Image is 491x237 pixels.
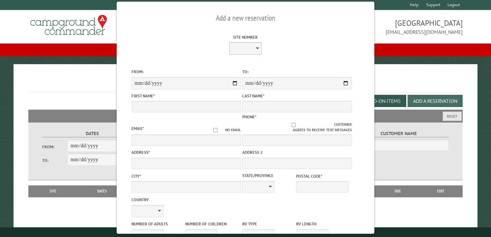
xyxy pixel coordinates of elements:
label: Postal Code [296,173,349,179]
label: First Name [131,93,241,99]
label: Phone [242,114,256,120]
label: Site Number [191,34,300,40]
label: RV Length [296,221,349,227]
img: Campground Commander [28,13,109,38]
input: No email [206,128,225,132]
th: Dates [74,185,130,197]
label: Customer agrees to receive text messages [242,122,352,133]
input: Customer agrees to receive text messages [253,123,334,127]
label: Address [131,149,241,155]
th: Due [377,185,419,197]
button: Reset [443,112,462,121]
label: Number of Adults [131,221,184,227]
label: Address 2 [242,149,352,155]
h2: Add a new reservation [131,12,360,24]
label: State/Province [242,173,295,179]
label: Country [131,197,241,203]
button: Edit Add-on Items [351,95,406,107]
h1: Reservations [28,74,463,92]
label: City [131,173,241,179]
button: Add a Reservation [408,95,463,107]
label: RV Type [242,221,295,227]
label: Number of Children [185,221,238,227]
label: From: [131,69,241,75]
h2: Filters [28,110,463,122]
label: Last Name [242,93,352,99]
th: Edit [419,185,463,197]
th: Site [32,185,74,197]
small: © Campground Commander LLC. All rights reserved. [209,230,282,234]
label: To: [242,69,352,75]
label: Email [131,126,144,131]
label: Customer Name [349,130,449,137]
label: From: [42,144,67,150]
label: To: [42,157,67,163]
label: Dates [42,130,142,137]
label: No email [206,127,241,133]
